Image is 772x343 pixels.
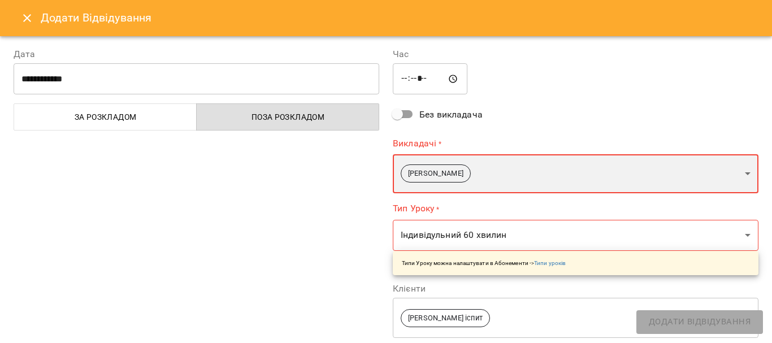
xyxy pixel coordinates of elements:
[393,50,758,59] label: Час
[393,154,758,193] div: [PERSON_NAME]
[14,103,197,131] button: За розкладом
[203,110,372,124] span: Поза розкладом
[14,5,41,32] button: Close
[196,103,379,131] button: Поза розкладом
[401,168,470,179] span: [PERSON_NAME]
[393,137,758,150] label: Викладачі
[393,284,758,293] label: Клієнти
[393,298,758,338] div: [PERSON_NAME] іспит
[21,110,190,124] span: За розкладом
[419,108,483,121] span: Без викладача
[402,259,566,267] p: Типи Уроку можна налаштувати в Абонементи ->
[41,9,152,27] h6: Додати Відвідування
[393,202,758,215] label: Тип Уроку
[393,219,758,251] div: Індивідульний 60 хвилин
[534,260,566,266] a: Типи уроків
[401,313,489,324] span: [PERSON_NAME] іспит
[14,50,379,59] label: Дата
